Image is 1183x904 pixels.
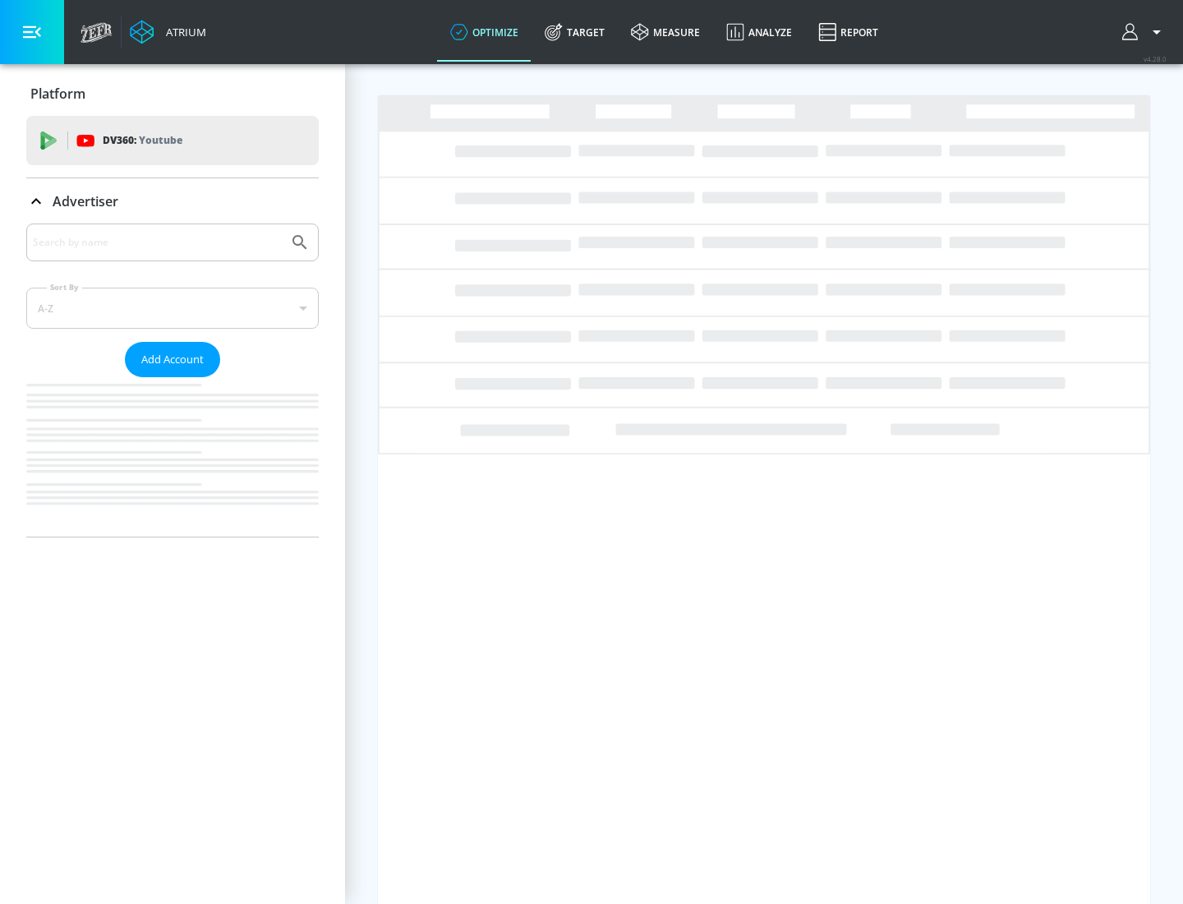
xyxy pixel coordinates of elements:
a: Report [805,2,891,62]
p: Youtube [139,131,182,149]
input: Search by name [33,232,282,253]
p: Platform [30,85,85,103]
a: Analyze [713,2,805,62]
span: Add Account [141,350,204,369]
a: measure [618,2,713,62]
div: Platform [26,71,319,117]
a: Atrium [130,20,206,44]
div: DV360: Youtube [26,116,319,165]
div: A-Z [26,288,319,329]
label: Sort By [47,282,82,293]
span: v 4.28.0 [1144,54,1167,63]
div: Advertiser [26,224,319,537]
p: Advertiser [53,192,118,210]
nav: list of Advertiser [26,377,319,537]
div: Advertiser [26,178,319,224]
button: Add Account [125,342,220,377]
a: optimize [437,2,532,62]
a: Target [532,2,618,62]
p: DV360: [103,131,182,150]
div: Atrium [159,25,206,39]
